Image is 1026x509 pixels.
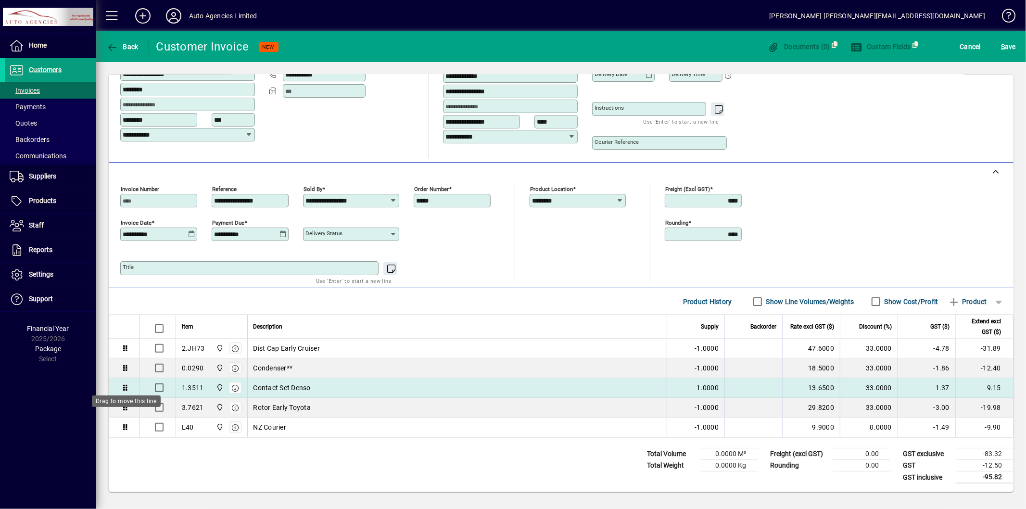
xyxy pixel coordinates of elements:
span: Supply [701,321,719,332]
div: 2.JH73 [182,344,205,353]
td: 33.0000 [840,339,898,358]
div: 3.7621 [182,403,204,412]
span: -1.0000 [695,383,719,393]
button: Custom Fields [848,38,913,55]
td: -1.86 [898,358,955,378]
mat-label: Reference [212,186,237,192]
mat-label: Delivery status [305,230,342,237]
div: 13.6500 [788,383,834,393]
td: 0.00 [833,460,890,471]
div: [PERSON_NAME] [PERSON_NAME][EMAIL_ADDRESS][DOMAIN_NAME] [769,8,985,24]
span: Cancel [960,39,981,54]
span: Quotes [10,119,37,127]
td: -1.49 [898,418,955,437]
span: Financial Year [27,325,69,332]
span: -1.0000 [695,344,719,353]
a: Staff [5,214,96,238]
td: -9.15 [955,378,1013,398]
span: Documents (0) [768,43,830,51]
td: Total Weight [642,460,700,471]
span: Invoices [10,87,40,94]
app-page-header-button: Back [96,38,149,55]
span: Support [29,295,53,303]
td: 0.0000 [840,418,898,437]
mat-label: Sold by [304,186,322,192]
span: Contact Set Denso [253,383,311,393]
a: Invoices [5,82,96,99]
div: Drag to move this line [92,395,161,407]
td: 33.0000 [840,358,898,378]
span: Description [253,321,283,332]
a: Suppliers [5,165,96,189]
span: Home [29,41,47,49]
div: 9.9000 [788,422,834,432]
mat-label: Courier Reference [595,139,639,145]
a: Communications [5,148,96,164]
span: Backorders [10,136,50,143]
td: -3.00 [898,398,955,418]
span: Item [182,321,193,332]
span: Dist Cap Early Cruiser [253,344,320,353]
td: -19.98 [955,398,1013,418]
a: Support [5,287,96,311]
td: -95.82 [956,471,1013,484]
span: Settings [29,270,53,278]
a: Knowledge Base [995,2,1014,33]
mat-hint: Use 'Enter' to start a new line [316,275,392,286]
mat-label: Instructions [595,104,624,111]
mat-label: Rounding [665,219,688,226]
span: -1.0000 [695,363,719,373]
a: Products [5,189,96,213]
td: GST inclusive [898,471,956,484]
span: Extend excl GST ($) [962,316,1001,337]
span: Suppliers [29,172,56,180]
span: Rangiora [214,422,225,433]
div: 18.5000 [788,363,834,373]
span: Product [948,294,987,309]
td: Freight (excl GST) [765,448,833,460]
mat-label: Order number [414,186,449,192]
button: Product History [679,293,736,310]
label: Show Cost/Profit [883,297,938,306]
span: Condenser** [253,363,293,373]
span: Communications [10,152,66,160]
mat-label: Invoice date [121,219,152,226]
span: Rangiora [214,343,225,354]
span: Custom Fields [850,43,911,51]
td: -1.37 [898,378,955,398]
span: Staff [29,221,44,229]
span: NZ Courier [253,422,287,432]
span: Rangiora [214,363,225,373]
span: Products [29,197,56,204]
a: Quotes [5,115,96,131]
span: GST ($) [930,321,950,332]
button: Save [999,38,1018,55]
td: -12.40 [955,358,1013,378]
td: -9.90 [955,418,1013,437]
a: Settings [5,263,96,287]
a: Home [5,34,96,58]
a: Reports [5,238,96,262]
span: Reports [29,246,52,254]
td: -4.78 [898,339,955,358]
button: Product [943,293,992,310]
div: 47.6000 [788,344,834,353]
td: GST [898,460,956,471]
div: 0.0290 [182,363,204,373]
button: Profile [158,7,189,25]
td: 0.0000 Kg [700,460,758,471]
a: Payments [5,99,96,115]
div: 1.3511 [182,383,204,393]
button: Add [127,7,158,25]
span: Product History [683,294,732,309]
span: Payments [10,103,46,111]
span: Backorder [750,321,776,332]
td: 0.00 [833,448,890,460]
span: -1.0000 [695,422,719,432]
td: 33.0000 [840,378,898,398]
span: Package [35,345,61,353]
mat-label: Invoice number [121,186,159,192]
mat-label: Product location [530,186,573,192]
span: ave [1001,39,1016,54]
td: Rounding [765,460,833,471]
